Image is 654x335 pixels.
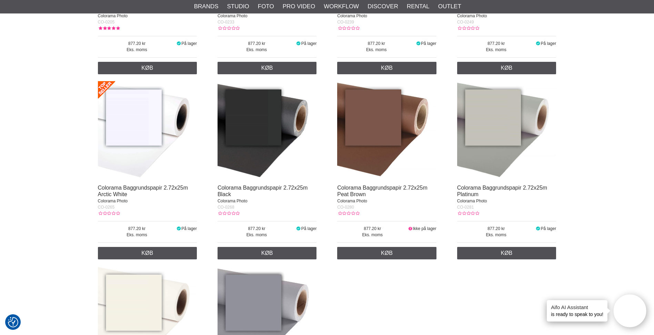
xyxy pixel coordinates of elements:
span: Colorama Photo [218,13,248,18]
img: Colorama Baggrundspapir 2.72x25m Arctic White [98,81,197,181]
i: På lager [296,226,301,231]
span: 877.20 [218,40,296,47]
span: 877.20 [218,226,296,232]
span: På lager [421,41,436,46]
span: Colorama Photo [457,13,487,18]
span: CO-0265 [98,205,115,210]
span: Colorama Photo [337,13,367,18]
a: Colorama Baggrundspapir 2.72x25m Platinum [457,185,547,197]
span: Colorama Photo [337,199,367,203]
div: is ready to speak to you! [547,300,607,322]
a: Køb [218,62,317,74]
span: Ikke på lager [413,226,436,231]
button: Samtykkepræferencer [8,316,18,328]
span: Eks. moms [218,47,296,53]
span: 877.20 [98,226,176,232]
i: Ikke på lager [408,226,413,231]
span: Eks. moms [337,47,415,53]
a: Køb [337,247,436,259]
a: Køb [337,62,436,74]
span: Colorama Photo [98,13,128,18]
span: CO-0239 [337,20,354,25]
a: Outlet [438,2,461,11]
a: Studio [227,2,249,11]
a: Discover [368,2,398,11]
img: Colorama Baggrundspapir 2.72x25m Black [218,81,317,181]
a: Køb [457,62,556,74]
div: Kundebedømmelse: 0 [218,25,240,31]
span: 877.20 [337,226,408,232]
a: Brands [194,2,219,11]
span: CO-0249 [457,20,474,25]
span: CO-0205 [98,20,115,25]
a: Colorama Baggrundspapir 2.72x25m Arctic White [98,185,188,197]
i: På lager [535,41,541,46]
a: Colorama Baggrundspapir 2.72x25m Peat Brown [337,185,427,197]
i: På lager [296,41,301,46]
h4: Aifo AI Assistant [551,304,603,311]
a: Pro Video [283,2,315,11]
a: Colorama Baggrundspapir 2.72x25m Black [218,185,308,197]
div: Kundebedømmelse: 0 [337,25,359,31]
span: Colorama Photo [457,199,487,203]
div: Kundebedømmelse: 0 [218,210,240,217]
div: Kundebedømmelse: 0 [337,210,359,217]
span: Eks. moms [337,232,408,238]
span: 877.20 [98,40,176,47]
span: Eks. moms [98,47,176,53]
img: Colorama Baggrundspapir 2.72x25m Platinum [457,81,556,181]
span: Colorama Photo [218,199,248,203]
img: Revisit consent button [8,317,18,327]
span: Eks. moms [457,232,535,238]
a: Køb [457,247,556,259]
span: Eks. moms [457,47,535,53]
a: Køb [98,247,197,259]
span: På lager [541,226,556,231]
a: Rental [407,2,430,11]
i: På lager [176,41,182,46]
div: Kundebedømmelse: 0 [457,25,479,31]
span: 877.20 [457,226,535,232]
a: Foto [258,2,274,11]
a: Køb [98,62,197,74]
div: Kundebedømmelse: 0 [457,210,479,217]
a: Køb [218,247,317,259]
span: Eks. moms [98,232,176,238]
span: På lager [181,41,197,46]
span: På lager [301,226,317,231]
i: På lager [176,226,182,231]
div: Kundebedømmelse: 5.00 [98,25,120,31]
span: CO-0268 [218,205,234,210]
span: På lager [541,41,556,46]
a: Workflow [324,2,359,11]
div: Kundebedømmelse: 0 [98,210,120,217]
span: 877.20 [457,40,535,47]
img: Colorama Baggrundspapir 2.72x25m Peat Brown [337,81,436,181]
span: På lager [301,41,317,46]
span: På lager [181,226,197,231]
i: På lager [535,226,541,231]
span: CO-0280 [337,205,354,210]
span: CO-0233 [218,20,234,25]
span: Colorama Photo [98,199,128,203]
i: På lager [415,41,421,46]
span: 877.20 [337,40,415,47]
span: CO-0281 [457,205,474,210]
span: Eks. moms [218,232,296,238]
